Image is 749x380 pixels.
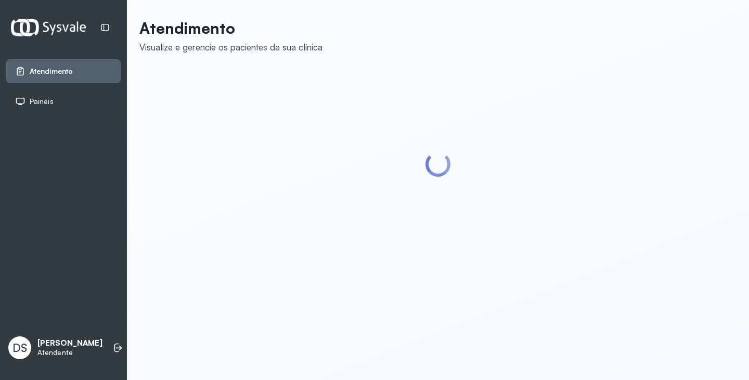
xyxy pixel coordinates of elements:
p: Atendente [37,348,102,357]
span: Atendimento [30,67,73,76]
div: Visualize e gerencie os pacientes da sua clínica [139,42,322,53]
p: Atendimento [139,19,322,37]
p: [PERSON_NAME] [37,338,102,348]
a: Atendimento [15,66,112,76]
img: Logotipo do estabelecimento [11,19,86,36]
span: DS [12,341,27,355]
span: Painéis [30,97,54,106]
